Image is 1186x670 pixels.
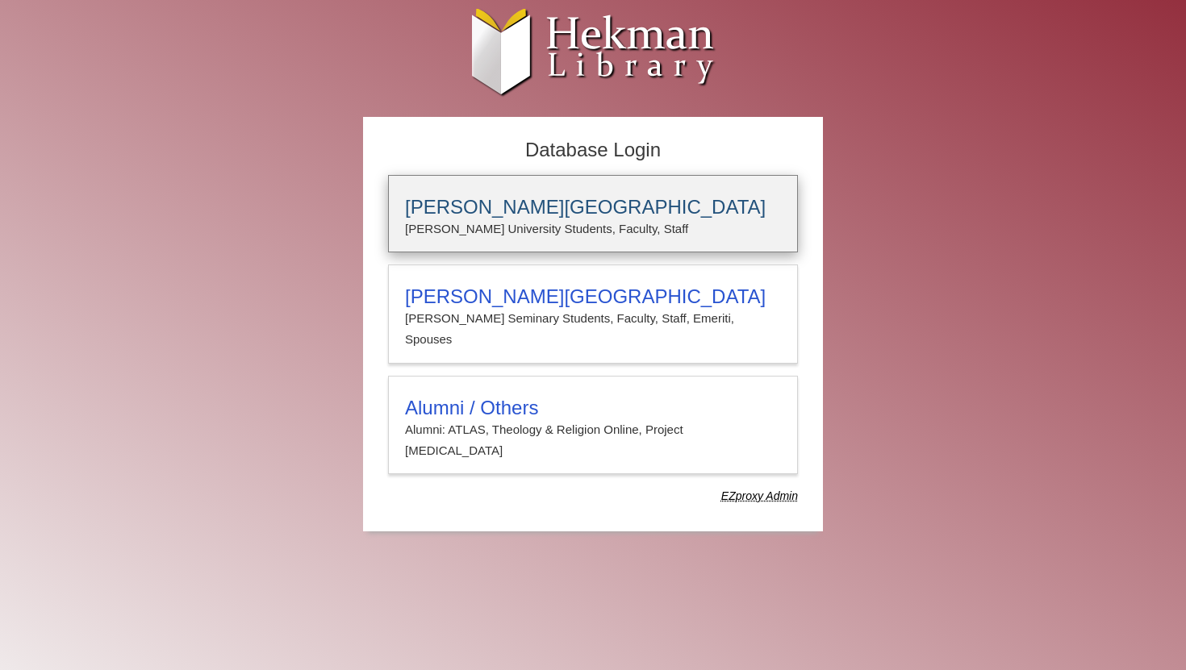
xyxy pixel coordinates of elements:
a: [PERSON_NAME][GEOGRAPHIC_DATA][PERSON_NAME] University Students, Faculty, Staff [388,175,798,252]
a: [PERSON_NAME][GEOGRAPHIC_DATA][PERSON_NAME] Seminary Students, Faculty, Staff, Emeriti, Spouses [388,264,798,364]
h3: Alumni / Others [405,397,781,419]
h2: Database Login [380,134,806,167]
p: Alumni: ATLAS, Theology & Religion Online, Project [MEDICAL_DATA] [405,419,781,462]
dfn: Use Alumni login [721,489,798,502]
summary: Alumni / OthersAlumni: ATLAS, Theology & Religion Online, Project [MEDICAL_DATA] [405,397,781,462]
h3: [PERSON_NAME][GEOGRAPHIC_DATA] [405,285,781,308]
p: [PERSON_NAME] Seminary Students, Faculty, Staff, Emeriti, Spouses [405,308,781,351]
h3: [PERSON_NAME][GEOGRAPHIC_DATA] [405,196,781,218]
p: [PERSON_NAME] University Students, Faculty, Staff [405,218,781,239]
